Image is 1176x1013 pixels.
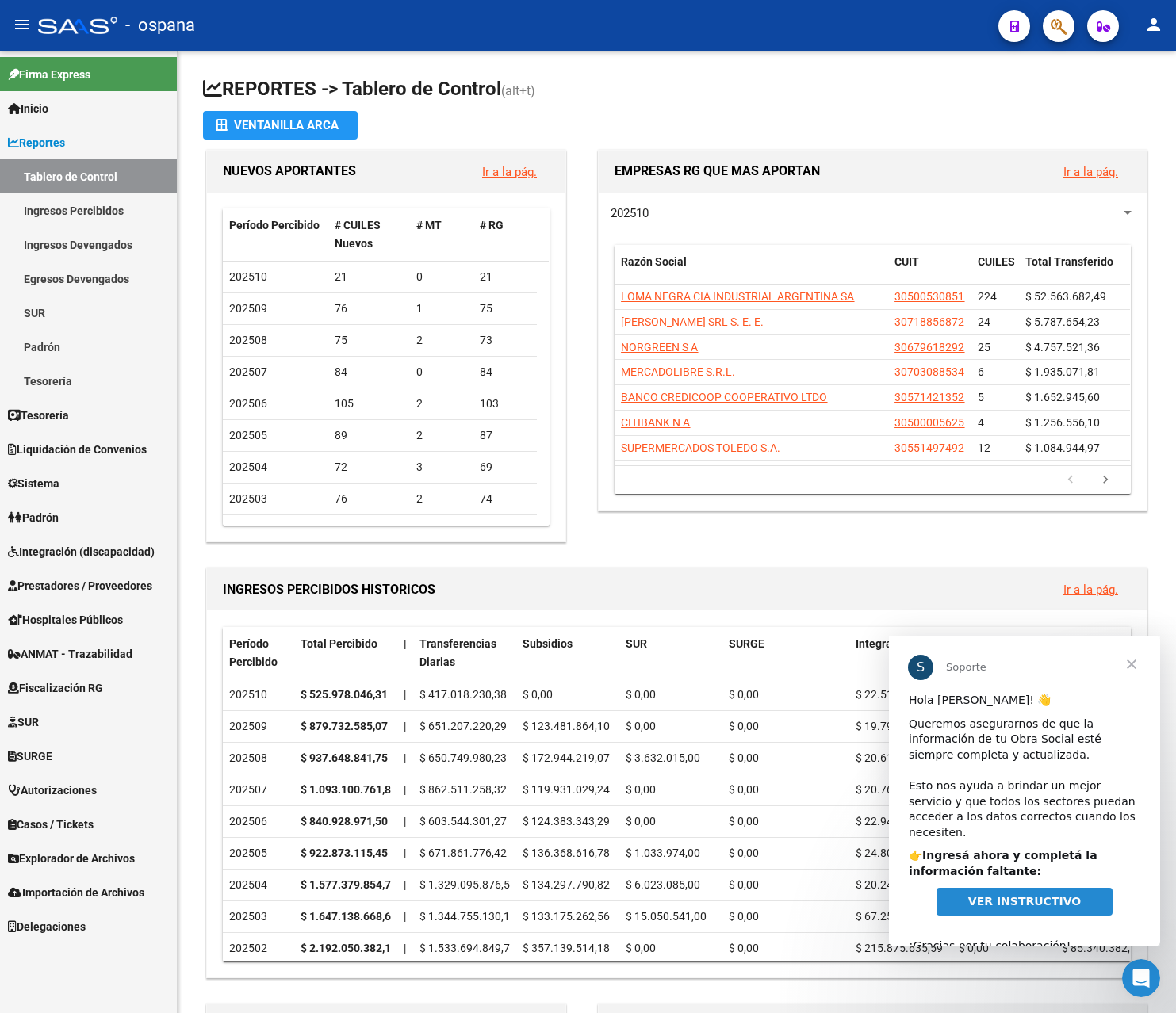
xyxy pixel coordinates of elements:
[229,812,288,831] div: 202506
[626,783,656,796] span: $ 0,00
[619,627,722,679] datatable-header-cell: SUR
[482,165,537,179] a: Ir a la pág.
[523,637,573,650] span: Subsidios
[523,783,610,796] span: $ 119.931.029,24
[8,850,135,867] span: Explorador de Archivos
[856,815,937,828] span: $ 22.946.854,99
[8,475,59,492] span: Sistema
[626,751,700,764] span: $ 3.632.015,00
[621,315,764,328] span: [PERSON_NAME] SRL S. E. E.
[335,300,404,318] div: 76
[523,720,610,732] span: $ 123.481.864,10
[1144,15,1163,34] mat-icon: person
[229,844,288,862] div: 202505
[1019,245,1130,297] datatable-header-cell: Total Transferido
[523,942,610,954] span: $ 357.139.514,18
[626,942,656,954] span: $ 0,00
[229,270,267,283] span: 202510
[626,878,700,891] span: $ 6.023.085,00
[894,290,964,303] span: 30500530851
[523,688,553,701] span: $ 0,00
[523,815,610,828] span: $ 124.383.343,29
[416,219,442,231] span: # MT
[1063,165,1118,179] a: Ir a la pág.
[8,66,90,83] span: Firma Express
[621,255,687,268] span: Razón Social
[404,847,406,859] span: |
[223,627,294,679] datatable-header-cell: Período Percibido
[8,645,132,663] span: ANMAT - Trazabilidad
[8,918,86,935] span: Delegaciones
[8,747,52,765] span: SURGE
[328,208,410,261] datatable-header-cell: # CUILES Nuevos
[1090,472,1120,489] a: go to next page
[8,884,144,901] span: Importación de Archivos
[480,363,531,381] div: 84
[894,315,964,328] span: 30718856872
[722,627,849,679] datatable-header-cell: SURGE
[480,219,504,231] span: # RG
[301,910,397,923] strong: $ 1.647.138.668,62
[419,847,507,859] span: $ 671.861.776,42
[419,910,516,923] span: $ 1.344.755.130,15
[856,910,937,923] span: $ 67.259.841,65
[416,490,467,508] div: 2
[516,627,619,679] datatable-header-cell: Subsidios
[621,391,827,403] span: BANCO CREDICOOP COOPERATIVO LTDO
[1025,341,1100,354] span: $ 4.757.521,36
[1062,942,1143,954] span: $ 85.340.382,61
[959,942,989,954] span: $ 0,00
[1025,365,1100,378] span: $ 1.935.071,81
[626,688,656,701] span: $ 0,00
[404,783,406,796] span: |
[978,365,984,378] span: 6
[301,688,388,701] strong: $ 525.978.046,31
[856,637,914,650] span: Integración
[1025,416,1100,429] span: $ 1.256.556,10
[729,637,764,650] span: SURGE
[626,720,656,732] span: $ 0,00
[301,637,377,650] span: Total Percibido
[523,878,610,891] span: $ 134.297.790,82
[626,637,647,650] span: SUR
[978,442,990,454] span: 12
[419,637,496,668] span: Transferencias Diarias
[416,458,467,476] div: 3
[856,688,937,701] span: $ 22.518.006,34
[729,878,759,891] span: $ 0,00
[223,208,328,261] datatable-header-cell: Período Percibido
[203,76,1151,104] h1: REPORTES -> Tablero de Control
[301,783,397,796] strong: $ 1.093.100.761,89
[416,395,467,413] div: 2
[729,942,759,954] span: $ 0,00
[1025,255,1113,268] span: Total Transferido
[335,331,404,350] div: 75
[419,720,507,732] span: $ 651.207.220,29
[523,847,610,859] span: $ 136.368.616,78
[216,111,345,140] div: Ventanilla ARCA
[473,208,537,261] datatable-header-cell: # RG
[894,255,919,268] span: CUIT
[404,637,407,650] span: |
[404,910,406,923] span: |
[8,407,69,424] span: Tesorería
[301,720,388,732] strong: $ 879.732.585,07
[729,910,759,923] span: $ 0,00
[229,939,288,958] div: 202502
[229,219,320,231] span: Período Percibido
[480,522,531,540] div: 63
[335,522,404,540] div: 65
[888,245,971,297] datatable-header-cell: CUIT
[229,492,267,505] span: 202503
[889,636,1160,946] iframe: Intercom live chat mensaje
[621,442,780,454] span: SUPERMERCADOS TOLEDO S.A.
[856,847,937,859] span: $ 24.805.268,05
[416,363,467,381] div: 0
[729,720,759,732] span: $ 0,00
[856,720,937,732] span: $ 19.790.309,47
[335,268,404,286] div: 21
[626,815,656,828] span: $ 0,00
[8,577,152,594] span: Prestadores / Proveedores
